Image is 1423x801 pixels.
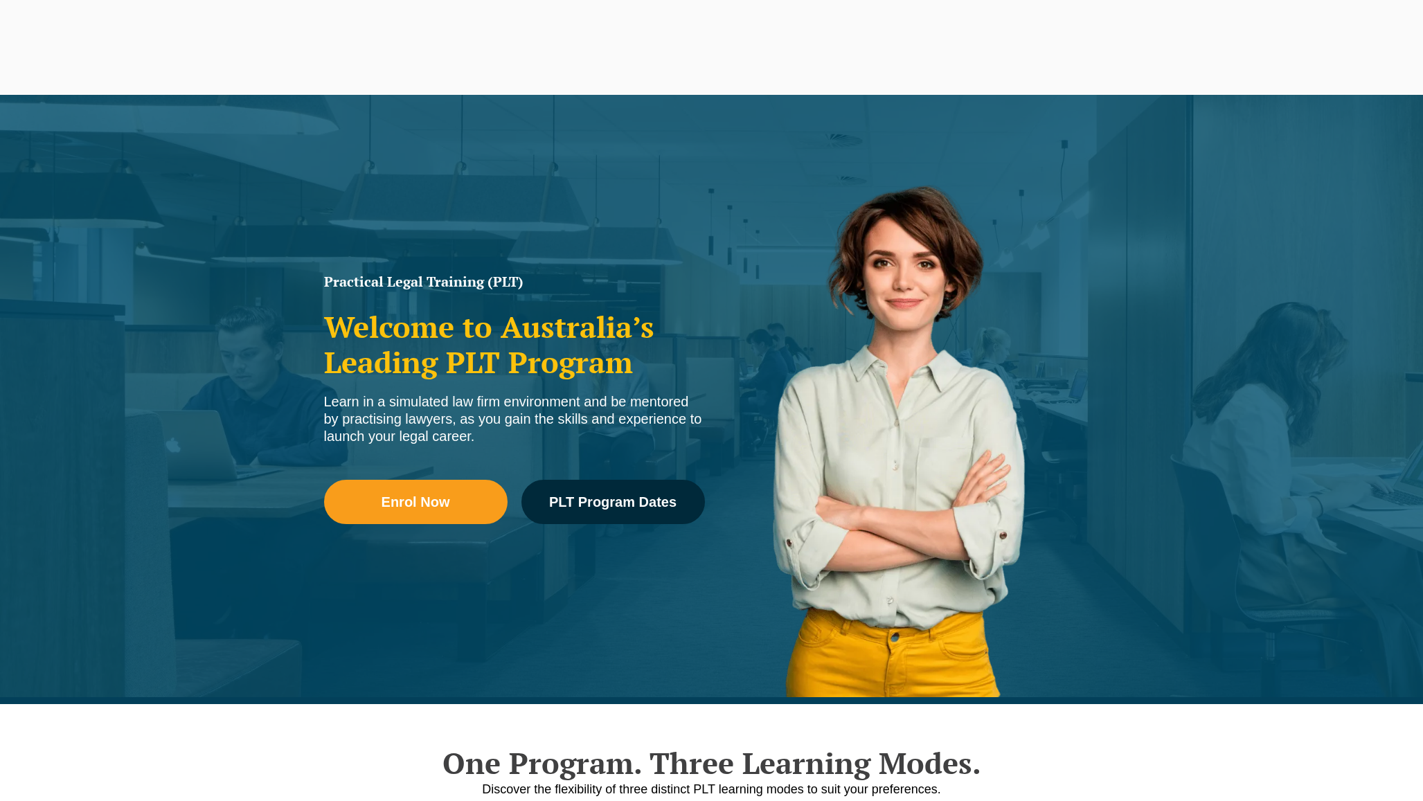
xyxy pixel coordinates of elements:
p: Discover the flexibility of three distinct PLT learning modes to suit your preferences. [317,781,1107,798]
div: Learn in a simulated law firm environment and be mentored by practising lawyers, as you gain the ... [324,393,705,445]
h2: One Program. Three Learning Modes. [317,746,1107,780]
a: PLT Program Dates [521,480,705,524]
h1: Practical Legal Training (PLT) [324,275,705,289]
span: Enrol Now [382,495,450,509]
h2: Welcome to Australia’s Leading PLT Program [324,309,705,379]
span: PLT Program Dates [549,495,677,509]
a: Enrol Now [324,480,508,524]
